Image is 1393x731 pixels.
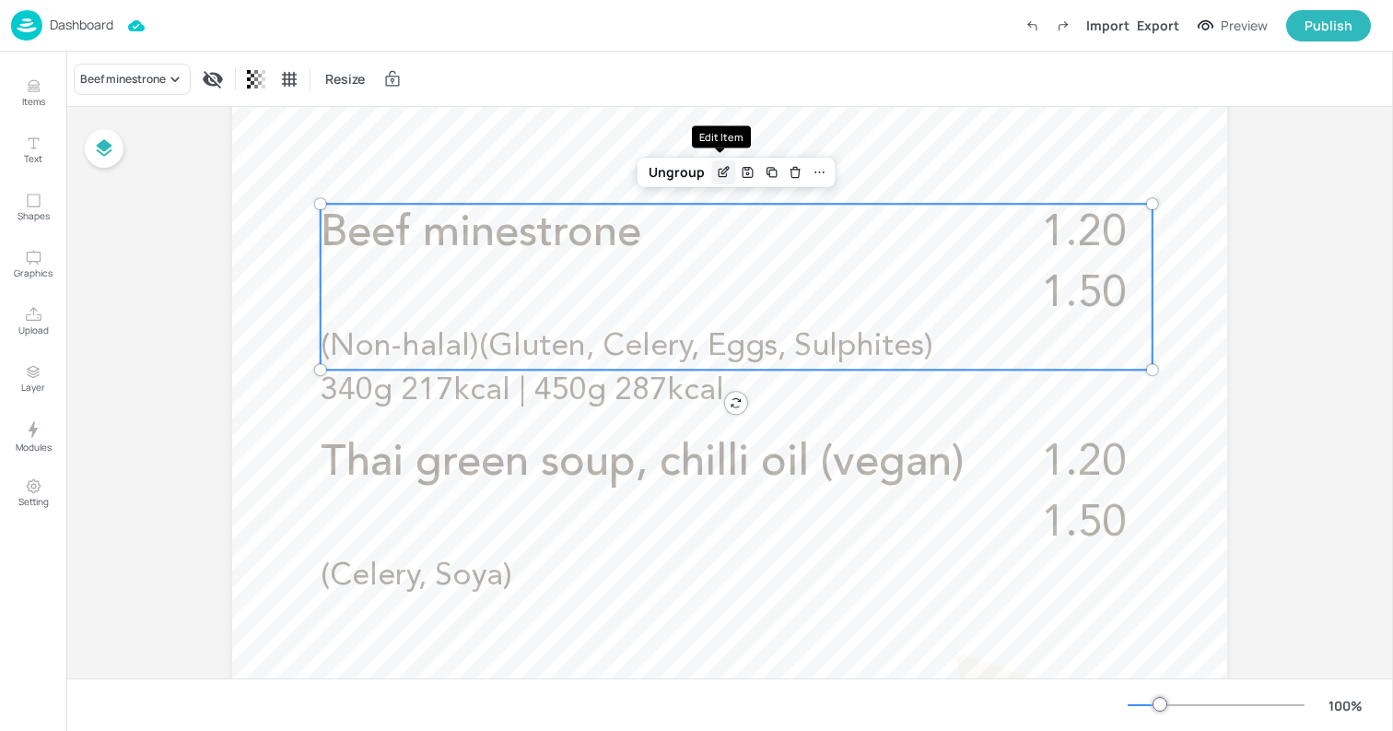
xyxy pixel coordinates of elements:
button: Preview [1187,12,1279,40]
label: Redo (Ctrl + Y) [1048,10,1079,41]
div: Edit Item [692,125,751,148]
p: Dashboard [50,18,113,31]
span: Beef minestrone [321,212,641,255]
span: 1.20 1.50 [1041,212,1126,316]
span: (Celery, Soya) [321,560,512,592]
div: Edit Item [712,160,736,184]
span: (Non-halal)(Gluten, Celery, Eggs, Sulphites) 340g 217kcal | 450g 287kcal [321,331,933,407]
span: Resize [322,69,369,88]
div: 100 % [1323,696,1367,715]
div: Save Layout [736,160,760,184]
div: Export [1137,16,1179,35]
div: Preview [1221,16,1268,36]
div: Display condition [198,65,228,94]
div: Beef minestrone [80,71,166,88]
label: Undo (Ctrl + Z) [1016,10,1048,41]
img: logo-86c26b7e.jpg [11,10,42,41]
div: Duplicate [760,160,784,184]
div: Publish [1305,16,1352,36]
span: Thai green soup, chilli oil (vegan) [321,442,964,485]
button: Publish [1286,10,1371,41]
div: Ungroup [641,160,712,184]
div: Import [1086,16,1130,35]
div: Delete [784,160,808,184]
span: 1.20 1.50 [1041,442,1126,546]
